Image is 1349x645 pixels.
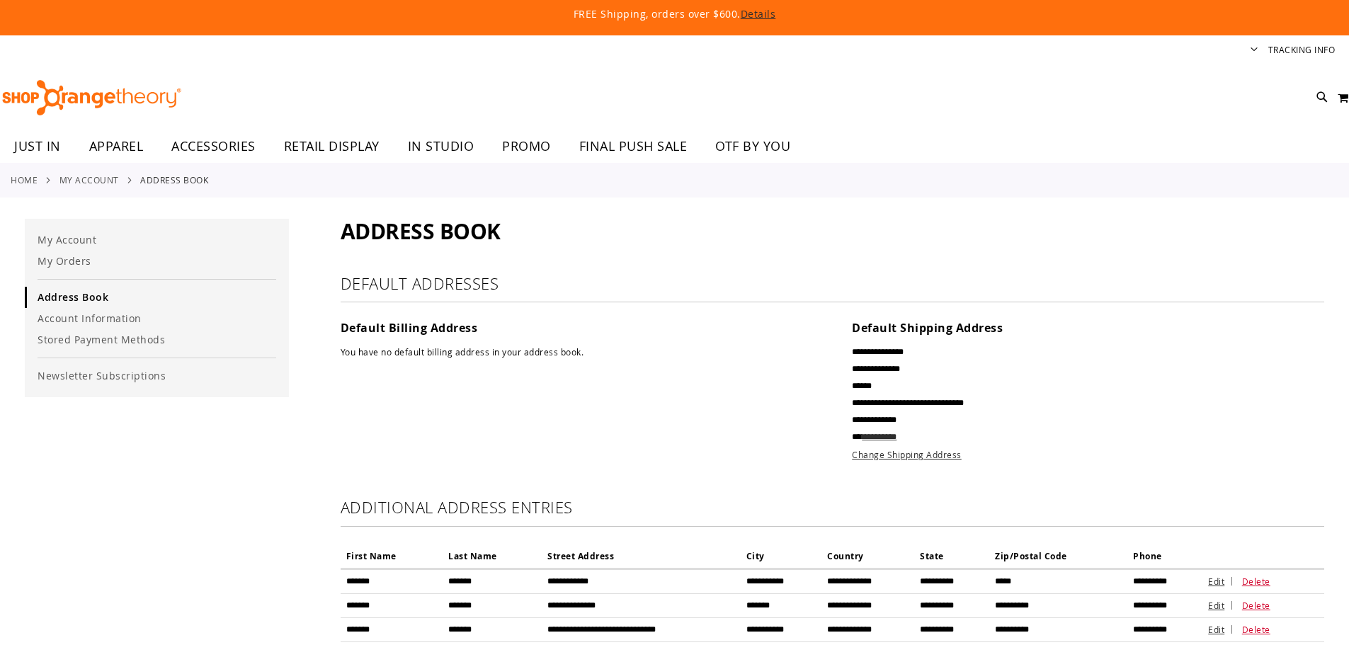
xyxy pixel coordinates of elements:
[341,544,443,569] th: First Name
[1208,576,1224,587] span: Edit
[565,130,702,163] a: FINAL PUSH SALE
[25,329,289,350] a: Stored Payment Methods
[14,130,61,162] span: JUST IN
[25,287,289,308] a: Address Book
[25,251,289,272] a: My Orders
[701,130,804,163] a: OTF BY YOU
[1208,624,1224,635] span: Edit
[171,130,256,162] span: ACCESSORIES
[25,365,289,387] a: Newsletter Subscriptions
[341,320,478,336] span: Default Billing Address
[715,130,790,162] span: OTF BY YOU
[989,544,1127,569] th: Zip/Postal Code
[250,7,1100,21] p: FREE Shipping, orders over $600.
[1208,576,1239,587] a: Edit
[75,130,158,163] a: APPAREL
[25,229,289,251] a: My Account
[157,130,270,163] a: ACCESSORIES
[140,173,208,186] strong: Address Book
[852,449,962,460] a: Change Shipping Address
[741,544,821,569] th: City
[1208,624,1239,635] a: Edit
[11,173,38,186] a: Home
[502,130,551,162] span: PROMO
[270,130,394,163] a: RETAIL DISPLAY
[284,130,380,162] span: RETAIL DISPLAY
[542,544,740,569] th: Street Address
[59,173,119,186] a: My Account
[579,130,688,162] span: FINAL PUSH SALE
[741,7,776,21] a: Details
[341,217,501,246] span: Address Book
[1268,44,1336,56] a: Tracking Info
[1208,600,1224,611] span: Edit
[443,544,542,569] th: Last Name
[1242,624,1270,635] a: Delete
[821,544,914,569] th: Country
[852,320,1003,336] span: Default Shipping Address
[488,130,565,163] a: PROMO
[341,497,573,518] strong: Additional Address Entries
[1127,544,1202,569] th: Phone
[914,544,989,569] th: State
[394,130,489,163] a: IN STUDIO
[1251,44,1258,57] button: Account menu
[1208,600,1239,611] a: Edit
[408,130,474,162] span: IN STUDIO
[1242,576,1270,587] a: Delete
[341,343,813,360] p: You have no default billing address in your address book.
[89,130,144,162] span: APPAREL
[341,273,499,294] strong: Default Addresses
[1242,600,1270,611] a: Delete
[25,308,289,329] a: Account Information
